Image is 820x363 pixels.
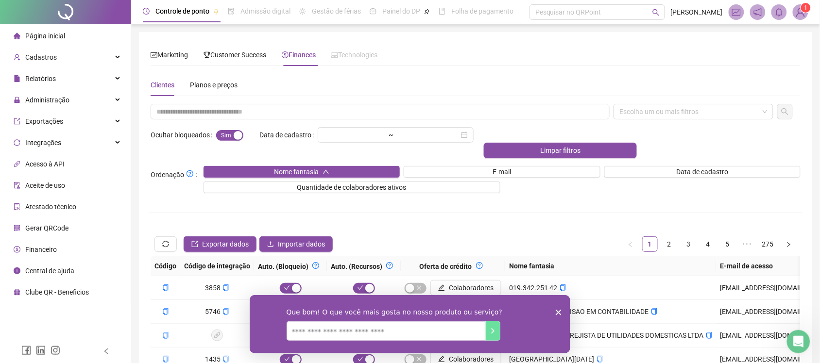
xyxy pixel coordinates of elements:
[190,80,238,90] div: Planos e preços
[205,308,229,315] span: 5746
[187,170,193,177] span: question-circle
[25,224,68,232] span: Gerar QRCode
[753,8,762,16] span: notification
[51,346,60,355] span: instagram
[682,237,696,251] a: 3
[222,284,229,291] span: copy
[759,237,777,251] a: 275
[509,308,649,315] span: 1000 CONTAS PRECISAO EM CONTABILIDADE
[706,330,713,341] button: copiar
[25,246,57,253] span: Financeiro
[240,7,290,15] span: Admissão digital
[162,240,169,247] span: sync
[151,127,216,143] label: Ocultar bloqueados
[143,8,150,15] span: clock-circle
[623,236,638,252] li: Página anterior
[14,203,20,210] span: solution
[787,330,810,353] iframe: Intercom live chat
[331,260,397,272] div: Auto. (Recursos)
[25,181,65,189] span: Aceite de uso
[312,7,361,15] span: Gestão de férias
[184,236,256,252] button: Exportar dados
[331,51,338,58] span: laptop
[739,236,755,252] li: 5 próximas páginas
[151,168,197,180] span: Ordenação :
[162,356,169,363] span: copy
[597,356,603,363] span: copy
[103,348,110,355] span: left
[732,8,741,16] span: fund
[25,32,65,40] span: Página inicial
[274,166,319,177] span: Nome fantasia
[623,236,638,252] button: left
[151,80,174,90] div: Clientes
[14,225,20,231] span: qrcode
[14,139,20,146] span: sync
[14,246,20,253] span: dollar
[222,356,229,363] span: copy
[449,282,494,293] span: Colaboradores
[202,239,249,249] span: Exportar dados
[476,262,483,269] span: question-circle
[424,9,430,15] span: pushpin
[651,306,658,317] button: copiar
[540,145,581,156] span: Limpar filtros
[205,355,229,363] span: 1435
[676,166,728,177] span: Data de cadastro
[604,166,801,178] button: Data de cadastro
[25,160,65,168] span: Acesso à API
[204,51,210,58] span: trophy
[439,8,445,15] span: book
[484,143,637,158] button: Limpar filtros
[662,236,677,252] li: 2
[213,9,219,15] span: pushpin
[560,282,566,293] button: copiar
[308,260,323,271] button: question-circle
[21,346,31,355] span: facebook
[438,284,445,291] span: edit
[628,242,633,247] span: left
[323,168,329,175] span: up
[509,284,558,292] span: 019.342.251-42
[191,241,198,247] span: export
[786,242,792,247] span: right
[404,166,600,178] button: E-mail
[781,236,797,252] li: Próxima página
[162,330,169,341] button: copiar
[25,117,63,125] span: Exportações
[386,262,393,269] span: question-circle
[259,127,318,143] label: Data de cadastro
[759,236,777,252] li: 275
[509,355,595,363] span: [GEOGRAPHIC_DATA][DATE]
[25,53,57,61] span: Cadastros
[25,203,76,211] span: Atestado técnico
[25,139,61,147] span: Integrações
[25,75,56,82] span: Relatórios
[438,356,445,363] span: edit
[204,51,266,59] span: Customer Success
[162,332,169,339] span: copy
[720,236,735,252] li: 5
[662,237,677,251] a: 2
[282,51,289,58] span: dollar
[312,262,319,269] span: question-circle
[151,51,157,58] span: fund
[228,8,235,15] span: file-done
[651,308,658,315] span: copy
[781,236,797,252] button: right
[331,51,377,59] span: Technologies
[36,346,46,355] span: linkedin
[162,284,169,291] span: copy
[162,282,169,293] button: copiar
[222,306,229,317] button: copiar
[472,260,487,271] button: question-circle
[652,9,660,16] span: search
[804,4,808,11] span: 1
[14,289,20,296] span: gift
[560,284,566,291] span: copy
[739,236,755,252] span: •••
